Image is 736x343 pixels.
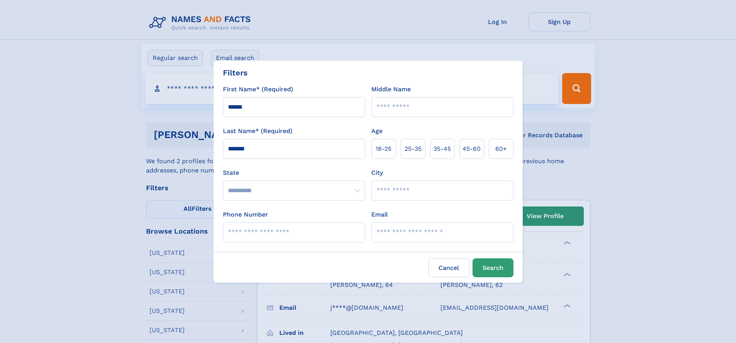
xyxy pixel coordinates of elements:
[405,144,422,154] span: 25‑35
[433,144,451,154] span: 35‑45
[371,85,411,94] label: Middle Name
[376,144,391,154] span: 18‑25
[223,210,268,219] label: Phone Number
[371,210,388,219] label: Email
[462,144,481,154] span: 45‑60
[223,67,248,78] div: Filters
[223,85,293,94] label: First Name* (Required)
[371,168,383,177] label: City
[371,126,382,136] label: Age
[473,258,513,277] button: Search
[428,258,469,277] label: Cancel
[223,126,292,136] label: Last Name* (Required)
[223,168,365,177] label: State
[495,144,507,154] span: 60+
